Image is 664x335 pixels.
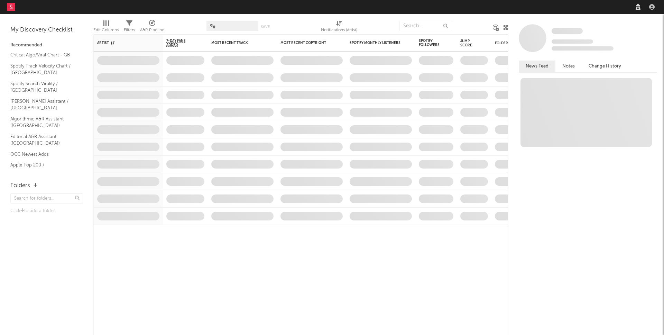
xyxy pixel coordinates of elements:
a: Some Artist [552,28,583,35]
div: Notifications (Artist) [321,26,357,34]
a: Editorial A&R Assistant ([GEOGRAPHIC_DATA]) [10,133,76,147]
a: [PERSON_NAME] Assistant / [GEOGRAPHIC_DATA] [10,98,76,112]
span: 7-Day Fans Added [166,39,194,47]
div: My Discovery Checklist [10,26,83,34]
div: Jump Score [460,39,478,47]
div: Folders [495,41,547,45]
button: News Feed [519,61,555,72]
a: OCC Newest Adds [10,151,76,158]
div: Spotify Monthly Listeners [350,41,402,45]
a: Spotify Track Velocity Chart / [GEOGRAPHIC_DATA] [10,62,76,76]
div: Most Recent Track [211,41,263,45]
button: Notes [555,61,582,72]
div: Spotify Followers [419,39,443,47]
span: Some Artist [552,28,583,34]
button: Save [261,25,270,29]
div: Recommended [10,41,83,49]
div: Notifications (Artist) [321,17,357,37]
div: Edit Columns [93,17,119,37]
div: A&R Pipeline [140,17,164,37]
div: Edit Columns [93,26,119,34]
span: 0 fans last week [552,46,614,51]
div: Most Recent Copyright [280,41,332,45]
button: Change History [582,61,628,72]
input: Search... [399,21,451,31]
div: Filters [124,26,135,34]
div: Filters [124,17,135,37]
a: Algorithmic A&R Assistant ([GEOGRAPHIC_DATA]) [10,115,76,129]
a: Critical Algo/Viral Chart - GB [10,51,76,59]
a: Spotify Search Virality / [GEOGRAPHIC_DATA] [10,80,76,94]
div: Artist [97,41,149,45]
input: Search for folders... [10,193,83,203]
div: A&R Pipeline [140,26,164,34]
a: Apple Top 200 / [GEOGRAPHIC_DATA] [10,161,76,175]
span: Tracking Since: [DATE] [552,39,593,44]
div: Folders [10,182,30,190]
div: Click to add a folder. [10,207,83,215]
